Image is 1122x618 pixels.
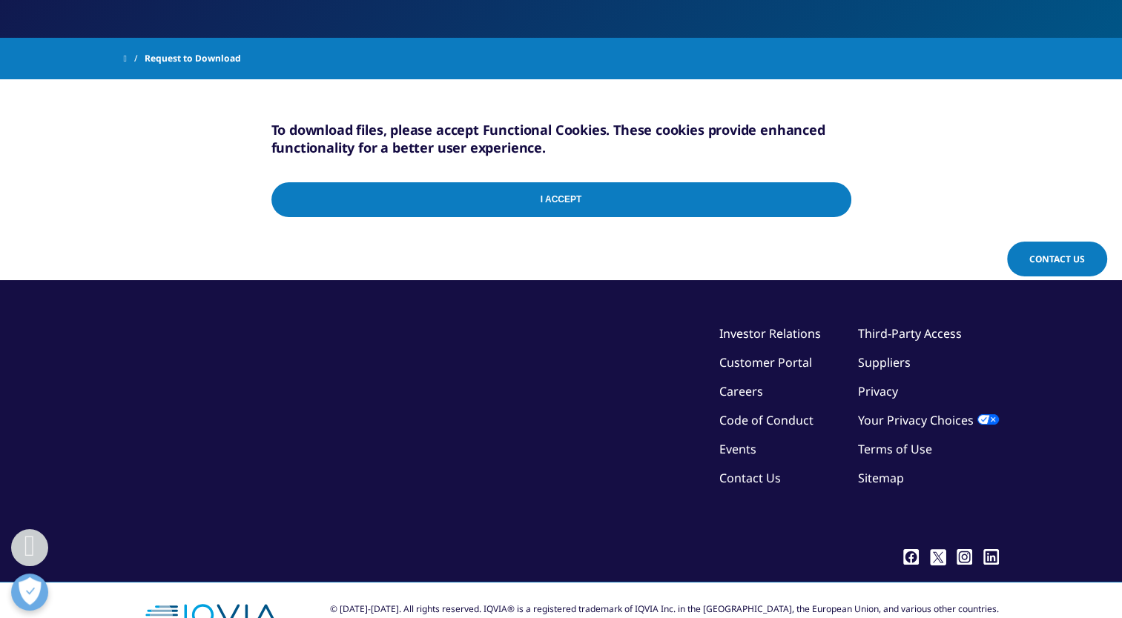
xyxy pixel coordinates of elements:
[145,45,241,72] span: Request to Download
[858,325,962,342] a: Third-Party Access
[11,574,48,611] button: Open Preferences
[1007,242,1107,276] a: Contact Us
[719,383,763,399] a: Careers
[858,412,999,428] a: Your Privacy Choices
[858,383,898,399] a: Privacy
[271,182,851,217] input: I Accept
[719,470,781,486] a: Contact Us
[719,441,756,457] a: Events
[719,412,814,428] a: Code of Conduct
[858,354,911,371] a: Suppliers
[858,441,932,457] a: Terms of Use
[858,470,904,486] a: Sitemap
[719,354,812,371] a: Customer Portal
[719,325,821,342] a: Investor Relations
[1029,253,1085,265] span: Contact Us
[271,121,851,156] h5: To download files, please accept Functional Cookies. These cookies provide enhanced functionality...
